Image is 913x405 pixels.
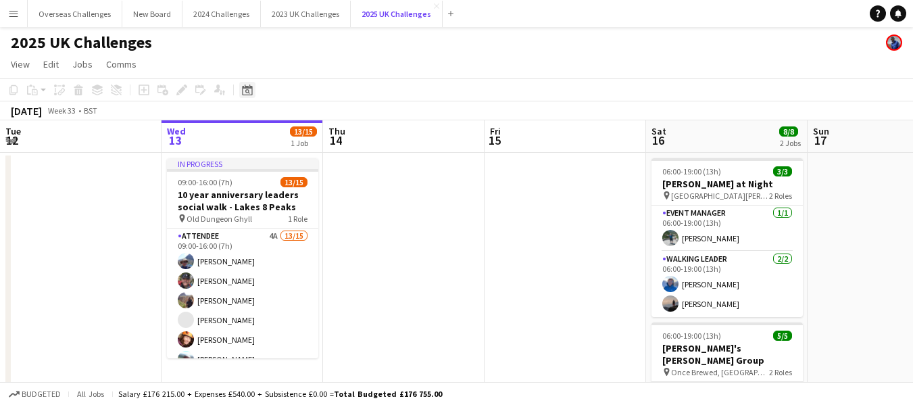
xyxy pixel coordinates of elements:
app-user-avatar: Andy Baker [886,34,902,51]
span: Fri [490,125,501,137]
button: New Board [122,1,182,27]
span: 2 Roles [769,367,792,377]
span: 09:00-16:00 (7h) [178,177,232,187]
h3: [PERSON_NAME]'s [PERSON_NAME] Group [651,342,803,366]
span: 13 [165,133,186,148]
h3: [PERSON_NAME] at Night [651,178,803,190]
app-job-card: 06:00-19:00 (13h)3/3[PERSON_NAME] at Night [GEOGRAPHIC_DATA][PERSON_NAME]2 RolesEvent Manager1/10... [651,158,803,317]
span: 12 [3,133,21,148]
span: Sat [651,125,666,137]
span: Week 33 [45,105,78,116]
span: 13/15 [280,177,307,187]
span: 2 Roles [769,191,792,201]
span: Sun [813,125,829,137]
app-job-card: In progress09:00-16:00 (7h)13/1510 year anniversary leaders social walk - Lakes 8 Peaks Old Dunge... [167,158,318,358]
app-card-role: Walking Leader2/206:00-19:00 (13h)[PERSON_NAME][PERSON_NAME] [651,252,803,317]
button: 2025 UK Challenges [351,1,443,27]
a: Jobs [67,55,98,73]
span: Edit [43,58,59,70]
a: Comms [101,55,142,73]
span: Thu [328,125,345,137]
span: 13/15 [290,126,317,137]
button: 2023 UK Challenges [261,1,351,27]
span: Old Dungeon Ghyll [187,214,252,224]
span: 06:00-19:00 (13h) [662,331,721,341]
span: Jobs [72,58,93,70]
div: Salary £176 215.00 + Expenses £540.00 + Subsistence £0.00 = [118,389,442,399]
span: Comms [106,58,137,70]
h1: 2025 UK Challenges [11,32,152,53]
span: 14 [326,133,345,148]
span: Budgeted [22,389,61,399]
span: Tue [5,125,21,137]
div: [DATE] [11,104,42,118]
span: 16 [649,133,666,148]
div: 1 Job [291,138,316,148]
h3: 10 year anniversary leaders social walk - Lakes 8 Peaks [167,189,318,213]
span: Total Budgeted £176 755.00 [334,389,442,399]
div: BST [84,105,97,116]
span: 5/5 [773,331,792,341]
div: In progress [167,158,318,169]
span: View [11,58,30,70]
span: 8/8 [779,126,798,137]
span: 1 Role [288,214,307,224]
button: 2024 Challenges [182,1,261,27]
span: [GEOGRAPHIC_DATA][PERSON_NAME] [671,191,769,201]
a: Edit [38,55,64,73]
span: 15 [488,133,501,148]
span: All jobs [74,389,107,399]
span: Once Brewed, [GEOGRAPHIC_DATA] [671,367,769,377]
span: 3/3 [773,166,792,176]
button: Overseas Challenges [28,1,122,27]
a: View [5,55,35,73]
div: 2 Jobs [780,138,801,148]
span: Wed [167,125,186,137]
span: 06:00-19:00 (13h) [662,166,721,176]
span: 17 [811,133,829,148]
button: Budgeted [7,387,63,402]
app-card-role: Event Manager1/106:00-19:00 (13h)[PERSON_NAME] [651,206,803,252]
